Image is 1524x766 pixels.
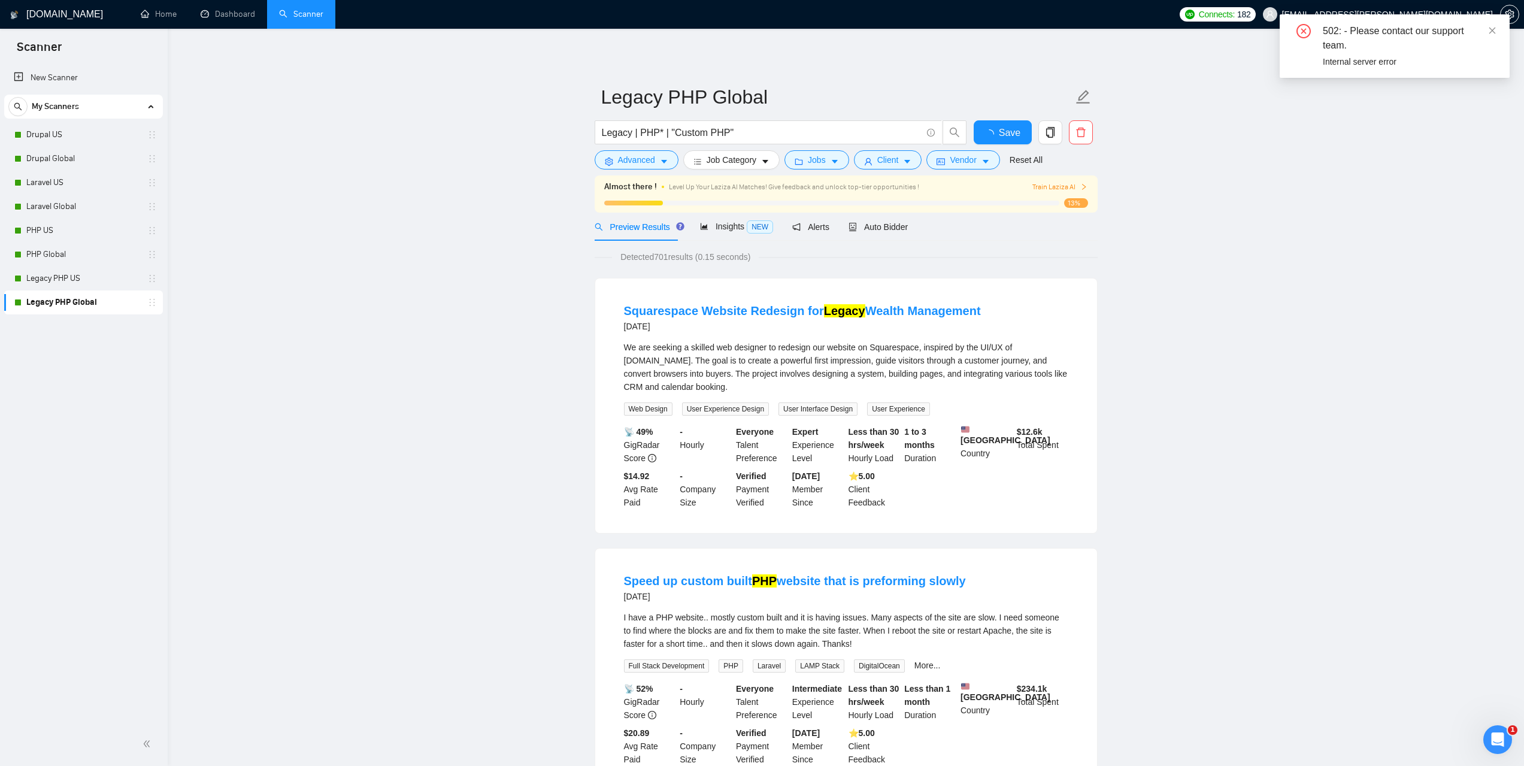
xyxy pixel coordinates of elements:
a: Legacy PHP US [26,267,140,290]
span: LAMP Stack [795,659,844,673]
div: Client Feedback [846,726,902,766]
b: 📡 49% [624,427,653,437]
div: Experience Level [790,682,846,722]
img: logo [10,5,19,25]
span: Alerts [792,222,829,232]
span: Client [877,153,899,166]
div: Payment Verified [734,470,790,509]
img: 🇺🇸 [961,682,969,691]
span: Scanner [7,38,71,63]
div: Total Spent [1014,682,1071,722]
span: Almost there ! [604,180,657,193]
span: caret-down [761,157,769,166]
button: settingAdvancedcaret-down [595,150,678,169]
button: copy [1038,120,1062,144]
div: 502: - Please contact our support team. [1323,24,1495,53]
span: info-circle [927,129,935,137]
span: robot [849,223,857,231]
span: holder [147,226,157,235]
b: Less than 30 hrs/week [849,684,899,707]
span: PHP [719,659,743,673]
span: holder [147,298,157,307]
span: idcard [937,157,945,166]
a: New Scanner [14,66,153,90]
div: Member Since [790,470,846,509]
b: Verified [736,728,766,738]
div: Payment Verified [734,726,790,766]
span: caret-down [831,157,839,166]
b: Everyone [736,427,774,437]
span: Save [999,125,1020,140]
span: Insights [700,222,773,231]
b: - [680,427,683,437]
a: searchScanner [279,9,323,19]
span: Full Stack Development [624,659,710,673]
div: Hourly Load [846,425,902,465]
span: User Interface Design [778,402,858,416]
div: Avg Rate Paid [622,726,678,766]
div: Duration [902,425,958,465]
b: $14.92 [624,471,650,481]
span: search [943,127,966,138]
span: right [1080,183,1087,190]
div: I have a PHP website.. mostly custom built and it is having issues. Many aspects of the site are ... [624,611,1068,650]
div: Client Feedback [846,470,902,509]
a: Laravel Global [26,195,140,219]
div: Tooltip anchor [675,221,686,232]
span: Preview Results [595,222,681,232]
b: [DATE] [792,728,820,738]
input: Scanner name... [601,82,1073,112]
div: [DATE] [624,319,981,334]
a: homeHome [141,9,177,19]
a: PHP Global [26,243,140,267]
span: DigitalOcean [854,659,905,673]
span: Jobs [808,153,826,166]
span: 1 [1508,725,1517,735]
span: edit [1075,89,1091,105]
div: Company Size [677,470,734,509]
input: Search Freelance Jobs... [602,125,922,140]
b: Verified [736,471,766,481]
b: [GEOGRAPHIC_DATA] [961,682,1050,702]
span: search [595,223,603,231]
a: Speed up custom builtPHPwebsite that is preforming slowly [624,574,966,588]
span: delete [1069,127,1092,138]
b: ⭐️ 5.00 [849,728,875,738]
button: barsJob Categorycaret-down [683,150,780,169]
span: close [1488,26,1496,35]
span: caret-down [981,157,990,166]
span: 182 [1237,8,1250,21]
button: setting [1500,5,1519,24]
span: Web Design [624,402,672,416]
span: holder [147,130,157,140]
b: Expert [792,427,819,437]
span: Detected 701 results (0.15 seconds) [612,250,759,264]
div: Talent Preference [734,425,790,465]
b: [GEOGRAPHIC_DATA] [961,425,1050,445]
b: - [680,684,683,694]
span: copy [1039,127,1062,138]
div: GigRadar Score [622,425,678,465]
span: NEW [747,220,773,234]
b: $ 12.6k [1017,427,1043,437]
div: Country [958,425,1014,465]
span: Vendor [950,153,976,166]
a: setting [1500,10,1519,19]
b: [DATE] [792,471,820,481]
div: Hourly Load [846,682,902,722]
span: Job Category [707,153,756,166]
span: info-circle [648,711,656,719]
span: holder [147,202,157,211]
b: ⭐️ 5.00 [849,471,875,481]
span: folder [795,157,803,166]
b: 📡 52% [624,684,653,694]
button: Save [974,120,1032,144]
button: Train Laziza AI [1032,181,1087,193]
div: Internal server error [1323,55,1495,68]
a: Reset All [1010,153,1043,166]
div: Hourly [677,425,734,465]
b: Less than 30 hrs/week [849,427,899,450]
a: Drupal Global [26,147,140,171]
div: Experience Level [790,425,846,465]
span: holder [147,178,157,187]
